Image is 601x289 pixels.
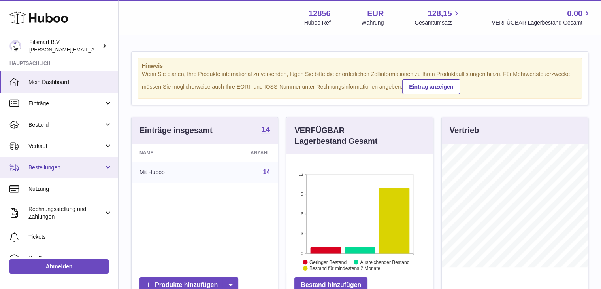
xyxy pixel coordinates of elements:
h3: Einträge insgesamt [139,125,213,136]
strong: 12856 [309,8,331,19]
th: Anzahl [210,144,278,162]
text: 12 [299,172,303,177]
span: Einträge [28,100,104,107]
a: Eintrag anzeigen [402,79,460,94]
text: Bestand für mindestens 2 Monate [309,266,381,271]
div: Währung [362,19,384,27]
h3: VERFÜGBAR Lagerbestand Gesamt [294,125,397,146]
div: Wenn Sie planen, Ihre Produkte international zu versenden, fügen Sie bitte die erforderlichen Zol... [142,70,578,94]
text: Geringer Bestand [309,259,347,265]
span: Verkauf [28,143,104,150]
div: Huboo Ref [304,19,331,27]
img: jonathan@leaderoo.com [9,40,21,52]
td: Mit Huboo [132,162,210,183]
text: 6 [301,211,303,216]
span: 0,00 [567,8,582,19]
text: 0 [301,251,303,256]
span: 128,15 [428,8,452,19]
span: VERFÜGBAR Lagerbestand Gesamt [492,19,592,27]
a: 0,00 VERFÜGBAR Lagerbestand Gesamt [492,8,592,27]
span: Bestand [28,121,104,129]
span: [PERSON_NAME][EMAIL_ADDRESS][DOMAIN_NAME] [29,46,158,53]
h3: Vertrieb [450,125,479,136]
text: 3 [301,231,303,236]
th: Name [132,144,210,162]
div: Fitsmart B.V. [29,38,100,53]
a: 14 [261,125,270,135]
a: 128,15 Gesamtumsatz [414,8,461,27]
span: Kanäle [28,255,112,262]
a: 14 [263,169,270,175]
strong: Hinweis [142,62,578,70]
span: Nutzung [28,185,112,193]
text: 9 [301,192,303,196]
span: Gesamtumsatz [414,19,461,27]
span: Tickets [28,233,112,241]
span: Bestellungen [28,164,104,171]
a: Abmelden [9,259,109,274]
strong: 14 [261,125,270,133]
text: Ausreichender Bestand [360,259,410,265]
span: Rechnungsstellung und Zahlungen [28,205,104,221]
strong: EUR [367,8,384,19]
span: Mein Dashboard [28,78,112,86]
